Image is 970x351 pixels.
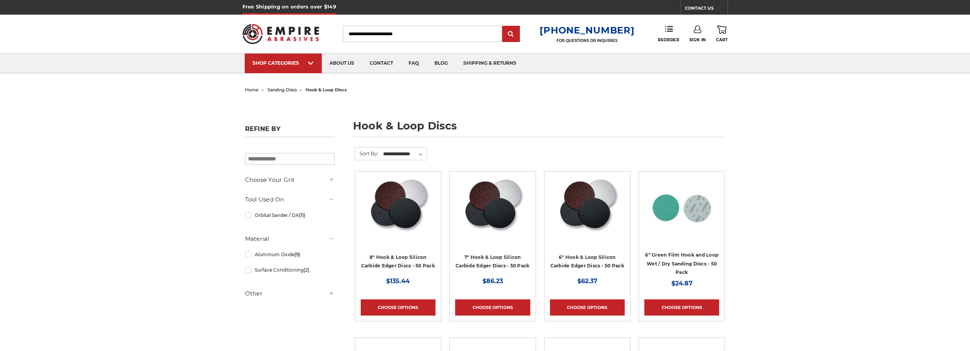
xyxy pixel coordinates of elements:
a: about us [322,54,362,73]
label: Sort By: [355,148,378,159]
input: Submit [503,27,519,42]
span: Cart [716,37,728,42]
a: blog [427,54,456,73]
a: 7" Hook & Loop Silicon Carbide Edger Discs - 50 Pack [456,254,530,269]
span: hook & loop discs [306,87,347,92]
a: home [245,87,259,92]
span: Sign In [689,37,706,42]
span: (11) [299,212,305,218]
span: (2) [304,267,309,273]
a: 8" Hook & Loop Silicon Carbide Edger Discs - 50 Pack [361,254,435,269]
a: Silicon Carbide 7" Hook & Loop Edger Discs [455,177,530,252]
select: Sort By: [382,148,427,160]
img: Silicon Carbide 6" Hook & Loop Edger Discs [556,177,619,238]
span: $62.37 [577,277,597,285]
h5: Other [245,289,335,298]
a: 6-inch 60-grit green film hook and loop sanding discs with fast cutting aluminum oxide for coarse... [644,177,719,252]
a: Silicon Carbide 6" Hook & Loop Edger Discs [550,177,625,252]
img: Silicon Carbide 7" Hook & Loop Edger Discs [461,177,524,238]
span: (9) [294,252,300,257]
a: Choose Options [361,299,435,316]
img: Silicon Carbide 8" Hook & Loop Edger Discs [367,177,429,238]
a: shipping & returns [456,54,524,73]
h5: Refine by [245,125,335,137]
h5: Tool Used On [245,195,335,204]
span: $86.23 [482,277,503,285]
span: Reorder [658,37,679,42]
div: SHOP CATEGORIES [252,60,314,66]
span: $135.44 [386,277,410,285]
a: Cart [716,25,728,42]
img: 6-inch 60-grit green film hook and loop sanding discs with fast cutting aluminum oxide for coarse... [651,177,713,238]
h1: hook & loop discs [353,121,725,137]
a: Aluminum Oxide [245,248,335,261]
a: Choose Options [550,299,625,316]
a: [PHONE_NUMBER] [540,25,634,36]
img: Empire Abrasives [242,19,319,49]
a: Reorder [658,25,679,42]
a: Choose Options [455,299,530,316]
a: 6" Hook & Loop Silicon Carbide Edger Discs - 50 Pack [550,254,624,269]
a: Choose Options [644,299,719,316]
a: sanding discs [267,87,297,92]
a: Silicon Carbide 8" Hook & Loop Edger Discs [361,177,435,252]
a: Orbital Sander / DA [245,208,335,222]
a: Surface Conditioning [245,263,335,277]
a: faq [401,54,427,73]
h5: Choose Your Grit [245,175,335,185]
p: FOR QUESTIONS OR INQUIRIES [540,38,634,43]
h5: Material [245,234,335,244]
a: 6" Green Film Hook and Loop Wet / Dry Sanding Discs - 50 Pack [645,252,718,275]
a: contact [362,54,401,73]
span: $24.87 [671,280,693,287]
a: CONTACT US [685,4,728,15]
